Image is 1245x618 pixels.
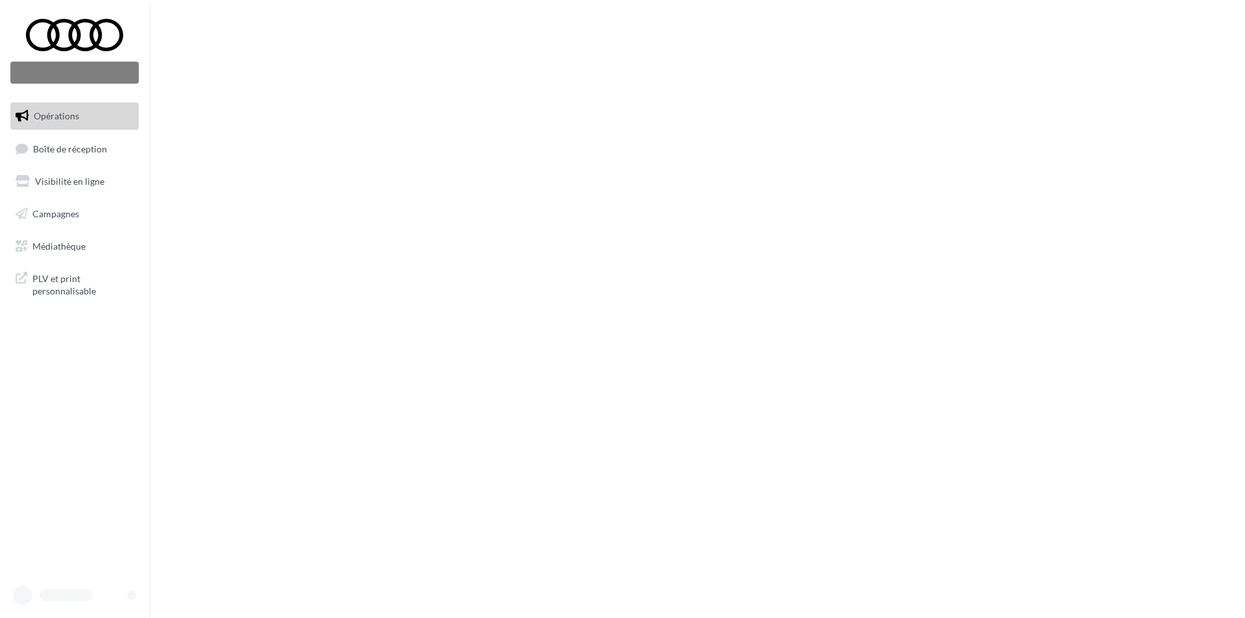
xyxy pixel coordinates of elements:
span: Visibilité en ligne [35,176,104,187]
a: PLV et print personnalisable [8,265,141,303]
span: Opérations [34,110,79,121]
a: Médiathèque [8,233,141,260]
a: Visibilité en ligne [8,168,141,195]
a: Opérations [8,102,141,130]
a: Boîte de réception [8,135,141,163]
span: Médiathèque [32,240,86,251]
span: PLV et print personnalisable [32,270,134,298]
span: Campagnes [32,208,79,219]
div: Nouvelle campagne [10,62,139,84]
span: Boîte de réception [33,143,107,154]
a: Campagnes [8,200,141,228]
